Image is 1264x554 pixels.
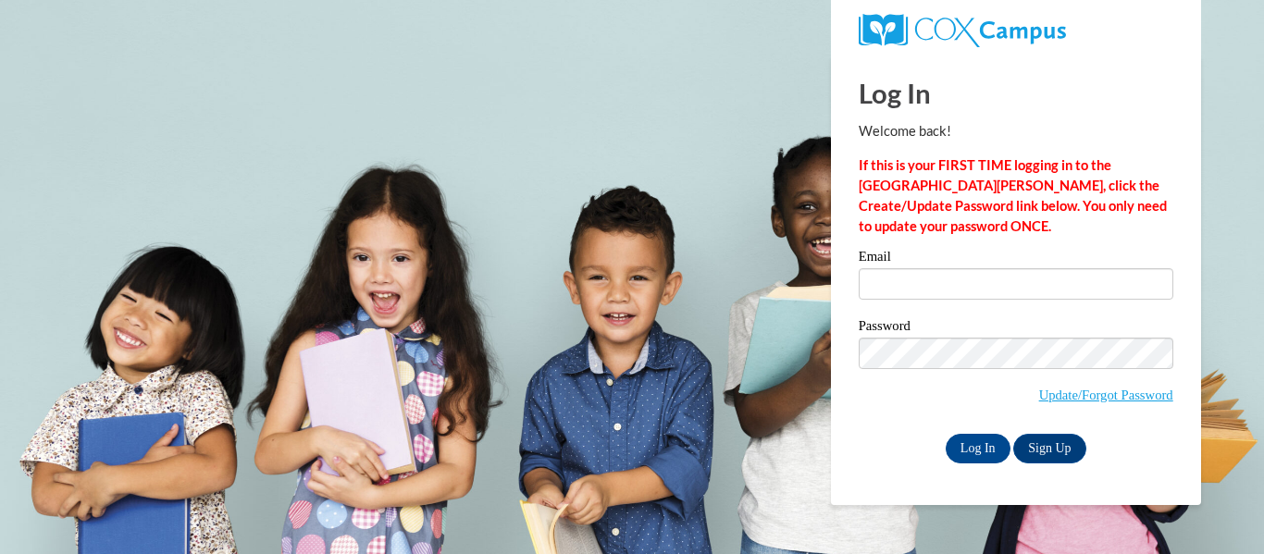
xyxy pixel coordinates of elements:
[859,250,1173,268] label: Email
[859,14,1173,47] a: COX Campus
[1039,388,1173,402] a: Update/Forgot Password
[946,434,1010,463] input: Log In
[1013,434,1085,463] a: Sign Up
[859,319,1173,338] label: Password
[859,121,1173,142] p: Welcome back!
[859,74,1173,112] h1: Log In
[859,14,1066,47] img: COX Campus
[859,157,1167,234] strong: If this is your FIRST TIME logging in to the [GEOGRAPHIC_DATA][PERSON_NAME], click the Create/Upd...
